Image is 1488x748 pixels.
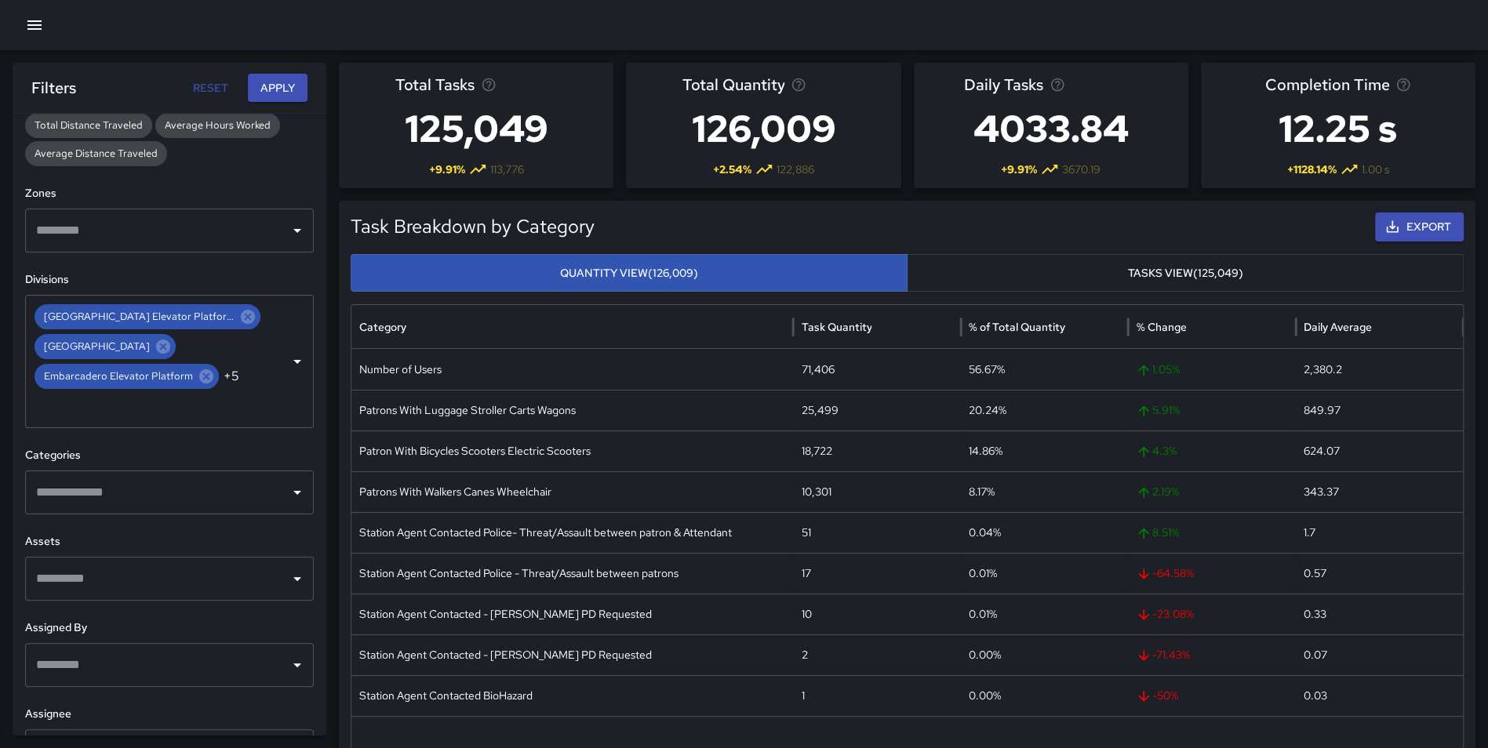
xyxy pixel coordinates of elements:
[351,254,908,292] button: Quantity View(126,009)
[351,390,793,430] div: Patrons With Luggage Stroller Carts Wagons
[224,367,239,385] span: +5
[481,77,497,93] svg: Total number of tasks in the selected period, compared to the previous period.
[969,320,1065,334] div: % of Total Quantity
[35,364,219,389] div: Embarcadero Elevator Platform
[286,350,308,372] button: Open
[1136,431,1287,471] span: 4.3 %
[1136,320,1186,334] div: % Change
[964,97,1138,160] h3: 4033.84
[793,390,960,430] div: 25,499
[1050,77,1065,93] svg: Average number of tasks per day in the selected period, compared to the previous period.
[351,675,793,716] div: Station Agent Contacted BioHazard
[35,334,176,359] div: [GEOGRAPHIC_DATA]
[961,430,1128,471] div: 14.86%
[793,430,960,471] div: 18,722
[793,512,960,553] div: 51
[35,304,260,329] div: [GEOGRAPHIC_DATA] Elevator Platform
[1296,390,1463,430] div: 849.97
[351,512,793,553] div: Station Agent Contacted Police- Threat/Assault between patron & Attendant
[1264,97,1411,160] h3: 12.25 s
[1136,390,1287,430] span: 5.91 %
[1136,676,1287,716] span: -50 %
[777,162,814,177] span: 122,886
[351,634,793,675] div: Station Agent Contacted - BART PD Requested
[286,481,308,503] button: Open
[155,118,280,133] span: Average Hours Worked
[25,185,314,202] h6: Zones
[395,72,475,97] span: Total Tasks
[801,320,871,334] div: Task Quantity
[793,471,960,512] div: 10,301
[682,97,845,160] h3: 126,009
[1296,634,1463,675] div: 0.07
[791,77,806,93] svg: Total task quantity in the selected period, compared to the previous period.
[907,254,1464,292] button: Tasks View(125,049)
[1136,350,1287,390] span: 1.05 %
[961,512,1128,553] div: 0.04%
[25,113,152,138] div: Total Distance Traveled
[1296,553,1463,594] div: 0.57
[1296,512,1463,553] div: 1.7
[248,74,307,103] button: Apply
[793,553,960,594] div: 17
[1136,594,1287,634] span: -23.08 %
[1136,635,1287,675] span: -71.43 %
[25,118,152,133] span: Total Distance Traveled
[964,72,1043,97] span: Daily Tasks
[351,430,793,471] div: Patron With Bicycles Scooters Electric Scooters
[1001,162,1037,177] span: + 9.91 %
[1304,320,1372,334] div: Daily Average
[35,309,244,325] span: [GEOGRAPHIC_DATA] Elevator Platform
[1136,513,1287,553] span: 8.51 %
[351,349,793,390] div: Number of Users
[25,533,314,550] h6: Assets
[793,594,960,634] div: 10
[185,74,235,103] button: Reset
[351,594,793,634] div: Station Agent Contacted - BART PD Requested
[351,471,793,512] div: Patrons With Walkers Canes Wheelchair
[961,471,1128,512] div: 8.17%
[286,654,308,676] button: Open
[25,619,314,637] h6: Assigned By
[1296,471,1463,512] div: 343.37
[351,214,1184,239] h5: Task Breakdown by Category
[961,634,1128,675] div: 0.00%
[961,675,1128,716] div: 0.00%
[395,97,558,160] h3: 125,049
[961,553,1128,594] div: 0.01%
[286,220,308,241] button: Open
[31,75,76,100] h6: Filters
[961,390,1128,430] div: 20.24%
[1264,72,1389,97] span: Completion Time
[1362,162,1389,177] span: 1.00 s
[793,634,960,675] div: 2
[25,447,314,464] h6: Categories
[1375,212,1464,241] button: Export
[1136,472,1287,512] span: 2.19 %
[351,553,793,594] div: Station Agent Contacted Police - Threat/Assault between patrons
[25,146,167,162] span: Average Distance Traveled
[1136,554,1287,594] span: -64.58 %
[793,675,960,716] div: 1
[1062,162,1101,177] span: 3670.19
[35,339,159,354] span: [GEOGRAPHIC_DATA]
[713,162,751,177] span: + 2.54 %
[490,162,524,177] span: 113,776
[961,594,1128,634] div: 0.01%
[429,162,465,177] span: + 9.91 %
[1296,594,1463,634] div: 0.33
[1287,162,1337,177] span: + 1128.14 %
[1395,77,1411,93] svg: Average time taken to complete tasks in the selected period, compared to the previous period.
[155,113,280,138] div: Average Hours Worked
[793,349,960,390] div: 71,406
[961,349,1128,390] div: 56.67%
[286,568,308,590] button: Open
[359,320,406,334] div: Category
[1296,349,1463,390] div: 2,380.2
[25,141,167,166] div: Average Distance Traveled
[682,72,784,97] span: Total Quantity
[1296,430,1463,471] div: 624.07
[35,369,202,384] span: Embarcadero Elevator Platform
[25,706,314,723] h6: Assignee
[25,271,314,289] h6: Divisions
